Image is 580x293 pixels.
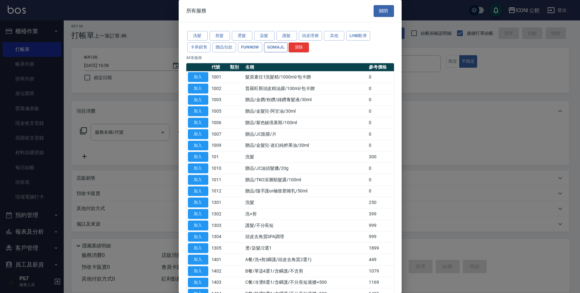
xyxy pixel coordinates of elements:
td: 贈品/隨手護or極致塑捲乳/50ml [244,185,367,197]
td: 洗+剪 [244,208,367,220]
td: 999 [367,220,394,231]
button: 加入 [188,152,208,162]
td: 洗髮 [244,197,367,208]
button: 其他 [324,31,344,41]
button: 加入 [188,232,208,242]
td: A餐/洗+剪(瞬護/頭皮去角質2選1) [244,254,367,266]
td: 399 [367,208,394,220]
button: 加入 [188,186,208,196]
button: 清除 [289,42,309,52]
button: 加入 [188,84,208,94]
td: 贈品/金髮兒-迷幻純粹果油/30ml [244,140,367,151]
button: 贈品扣款 [212,42,236,52]
td: 1402 [210,265,228,277]
td: 髮原素任1洗髮精/1000ml/包卡贈 [244,71,367,83]
td: 1305 [210,243,228,254]
td: 贈品/紫色秘境慕斯/100ml [244,117,367,129]
td: B餐/單染4選1/含瞬護/不含剪 [244,265,367,277]
button: 剪髮 [210,31,230,41]
td: 1010 [210,163,228,174]
td: 贈品/TKO深層順髮露/100ml [244,174,367,185]
td: 101 [210,151,228,163]
button: 加入 [188,163,208,173]
button: 關閉 [374,5,394,17]
td: 0 [367,185,394,197]
button: 護髮 [276,31,297,41]
td: 0 [367,174,394,185]
td: 1169 [367,277,394,288]
td: 1005 [210,106,228,117]
button: GOMAJL [264,42,288,52]
button: 加入 [188,243,208,253]
button: 加入 [188,221,208,230]
td: 洗髮 [244,151,367,163]
td: 300 [367,151,394,163]
td: 999 [367,231,394,243]
button: 加入 [188,255,208,265]
th: 代號 [210,63,228,71]
button: 加入 [188,209,208,219]
td: 1899 [367,243,394,254]
button: 加入 [188,278,208,288]
td: 1304 [210,231,228,243]
button: 加入 [188,72,208,82]
td: 1303 [210,220,228,231]
button: 加入 [188,266,208,276]
button: 卡券銷售 [187,42,211,52]
td: 1007 [210,128,228,140]
button: 加入 [188,141,208,151]
button: 加入 [188,198,208,207]
button: LINE酷券 [346,31,370,41]
button: 洗髮 [187,31,208,41]
th: 名稱 [244,63,367,71]
button: 加入 [188,118,208,128]
td: 0 [367,71,394,83]
td: 1401 [210,254,228,266]
td: 0 [367,106,394,117]
td: 449 [367,254,394,266]
td: C餐/冷燙8選1/含瞬護/不分長短過腰+500 [244,277,367,288]
span: 所有服務 [186,8,207,14]
td: 贈品/金鑽/粉鑽/綠鑽養髮液/30ml [244,94,367,106]
td: 1301 [210,197,228,208]
td: 0 [367,117,394,129]
td: 贈品/JC面膜/片 [244,128,367,140]
td: 0 [367,128,394,140]
td: 普羅旺斯頭皮精油露/100ml/包卡贈 [244,83,367,94]
td: 1009 [210,140,228,151]
button: 染髮 [254,31,275,41]
td: 1003 [210,94,228,106]
button: 加入 [188,95,208,105]
td: 250 [367,197,394,208]
button: FUNNOW [238,42,262,52]
td: 1012 [210,185,228,197]
td: 1006 [210,117,228,129]
td: 1403 [210,277,228,288]
th: 參考價格 [367,63,394,71]
button: 加入 [188,175,208,185]
td: 贈品/JC油頭髮臘/20g [244,163,367,174]
td: 0 [367,140,394,151]
th: 類別 [228,63,244,71]
td: 0 [367,163,394,174]
td: 1079 [367,265,394,277]
button: 頭皮理療 [299,31,322,41]
td: 1011 [210,174,228,185]
td: 1002 [210,83,228,94]
td: 贈品/金髮兒-阿甘油/30ml [244,106,367,117]
button: 加入 [188,129,208,139]
td: 0 [367,94,394,106]
td: 1001 [210,71,228,83]
td: 0 [367,83,394,94]
td: 頭皮去角質SPA調理 [244,231,367,243]
td: 護髮/不分長短 [244,220,367,231]
p: 84 筆服務 [186,55,394,61]
button: 加入 [188,106,208,116]
td: 燙/染髮/2選1 [244,243,367,254]
td: 1302 [210,208,228,220]
button: 燙髮 [232,31,252,41]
